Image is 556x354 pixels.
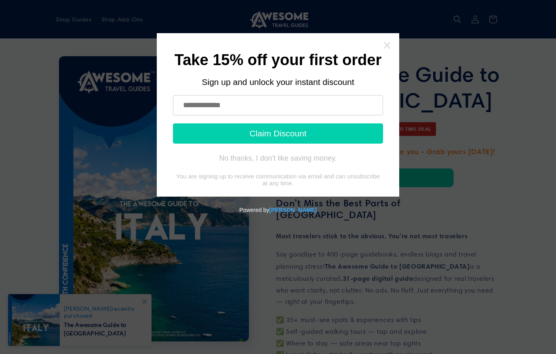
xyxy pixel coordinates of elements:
a: Powered by Tydal [269,207,316,213]
a: Close widget [383,41,391,49]
h1: Take 15% off your first order [173,53,383,67]
div: Sign up and unlock your instant discount [173,77,383,87]
div: No thanks, I don't like saving money. [219,154,337,162]
button: Claim Discount [173,123,383,144]
div: You are signing up to receive communication via email and can unsubscribe at any time. [173,173,383,187]
div: Powered by [3,197,553,223]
